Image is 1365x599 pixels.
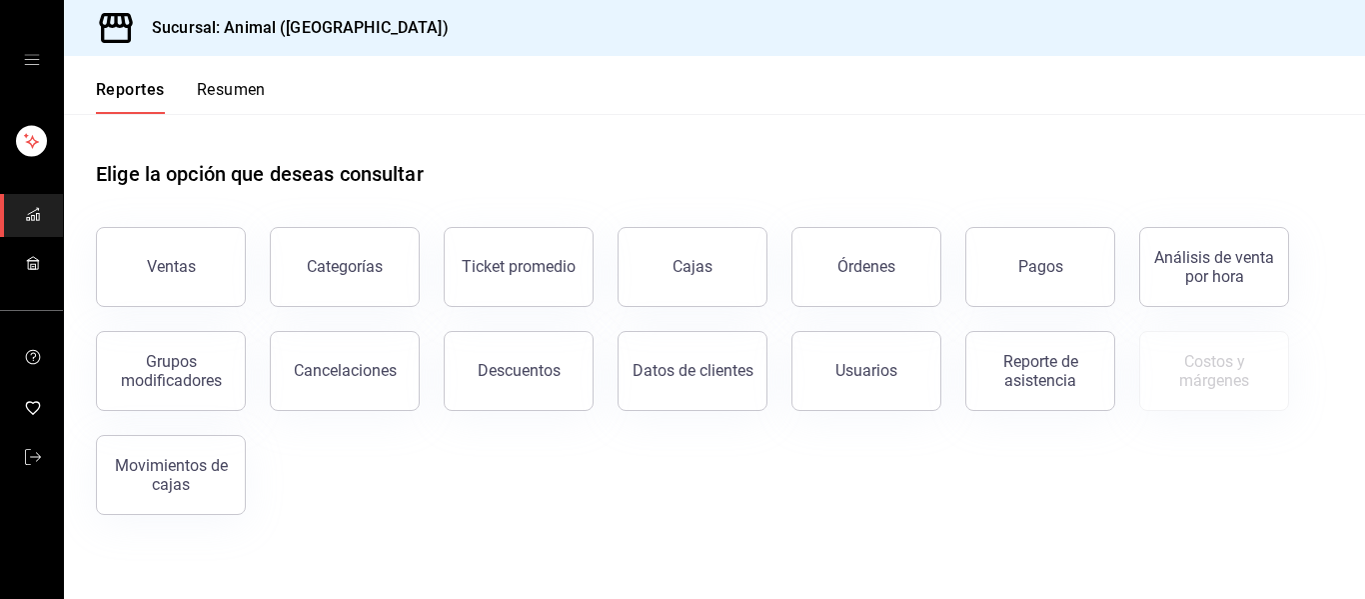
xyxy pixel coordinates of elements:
[294,361,397,380] div: Cancelaciones
[618,227,767,307] a: Cajas
[136,16,449,40] h3: Sucursal: Animal ([GEOGRAPHIC_DATA])
[444,227,594,307] button: Ticket promedio
[837,257,895,276] div: Órdenes
[270,331,420,411] button: Cancelaciones
[270,227,420,307] button: Categorías
[444,331,594,411] button: Descuentos
[96,435,246,515] button: Movimientos de cajas
[147,257,196,276] div: Ventas
[673,255,713,279] div: Cajas
[109,352,233,390] div: Grupos modificadores
[109,456,233,494] div: Movimientos de cajas
[965,227,1115,307] button: Pagos
[96,80,165,114] button: Reportes
[965,331,1115,411] button: Reporte de asistencia
[1018,257,1063,276] div: Pagos
[633,361,753,380] div: Datos de clientes
[1139,227,1289,307] button: Análisis de venta por hora
[478,361,561,380] div: Descuentos
[1152,352,1276,390] div: Costos y márgenes
[96,80,266,114] div: navigation tabs
[1139,331,1289,411] button: Contrata inventarios para ver este reporte
[618,331,767,411] button: Datos de clientes
[307,257,383,276] div: Categorías
[978,352,1102,390] div: Reporte de asistencia
[24,52,40,68] button: open drawer
[197,80,266,114] button: Resumen
[462,257,576,276] div: Ticket promedio
[835,361,897,380] div: Usuarios
[791,331,941,411] button: Usuarios
[96,159,424,189] h1: Elige la opción que deseas consultar
[96,227,246,307] button: Ventas
[96,331,246,411] button: Grupos modificadores
[1152,248,1276,286] div: Análisis de venta por hora
[791,227,941,307] button: Órdenes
